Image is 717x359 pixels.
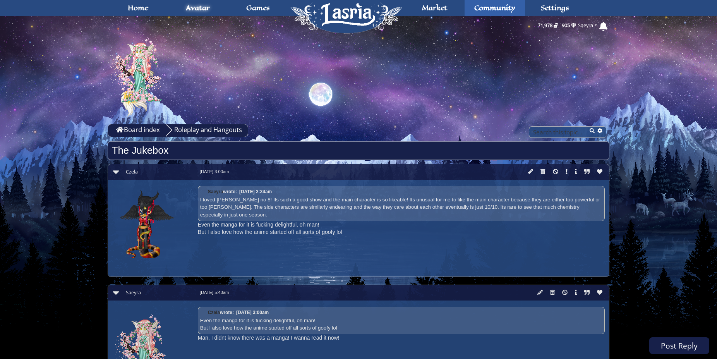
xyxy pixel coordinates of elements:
a: 71,978 [535,20,558,31]
input: Search this topic… [529,126,606,138]
a: Delete post [550,289,555,296]
a: Board index [108,124,166,137]
a: Czela [208,310,220,315]
span: [DATE] 2:24am [239,189,272,194]
li: Tip Post [596,168,604,175]
a: Home [288,33,404,69]
a: Report this post [553,168,558,175]
span: Avatar [186,5,210,11]
span: Board index [124,125,160,134]
a: Saeyra [578,22,593,29]
a: Avatar [108,27,609,117]
a: Reply with quote [584,289,590,296]
span: [DATE] 3:00am [236,310,269,315]
img: 369-1753188768.png [112,184,192,273]
div: Even the manga for it is fucking delightful, oh man! But I also love how the anime started off al... [200,309,602,332]
a: Edit post [528,168,533,175]
cite: wrote: [208,188,602,196]
div: Even the manga for it is fucking delightful, oh man! But I also love how the anime started off al... [112,186,605,235]
span: Home [128,5,148,11]
a: Reply with quote [584,168,590,175]
span: Games [246,5,270,11]
a: Czela [126,168,138,175]
small: [DATE] 3:00am [200,169,229,174]
button: Search [590,128,595,133]
a: ↑ [237,189,239,194]
span: Market [422,5,447,11]
a: Post Reply [649,337,709,354]
li: Tip Post [596,289,604,296]
a: Edit post [537,289,543,296]
small: [DATE] 5:43am [200,290,229,295]
a: Roleplay and Hangouts [166,124,248,137]
cite: wrote: [208,309,602,317]
button: Advanced search [597,128,602,133]
span: Settings [541,5,569,11]
a: Delete post [540,168,545,175]
a: ↑ [234,310,236,315]
a: 905 [559,20,578,31]
a: The Jukebox [112,145,169,156]
div: Man, I didnt know there was a manga! I wanna read it now! [112,307,605,341]
a: Information [575,289,577,296]
a: Saeyra [208,189,223,194]
span: 905 [562,22,570,29]
span: 71,978 [538,22,552,29]
div: I loved [PERSON_NAME] no 8! Its such a good show and the main character is so likeable! Its unusu... [200,188,602,218]
img: Avatar [108,27,188,117]
span: Community [474,5,515,11]
a: Information [575,168,577,175]
a: Warn user [566,168,568,175]
a: Report this post [562,289,568,296]
a: Saeyra [126,289,141,296]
